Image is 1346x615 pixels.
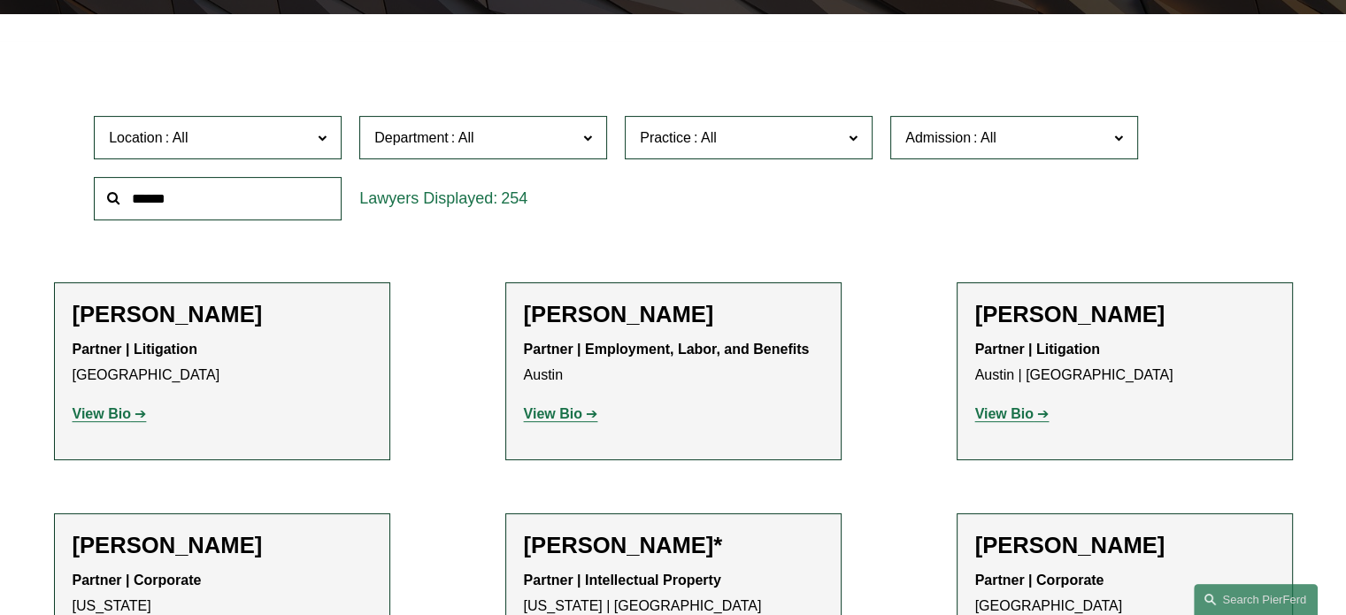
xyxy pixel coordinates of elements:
h2: [PERSON_NAME] [73,301,372,328]
span: Location [109,130,163,145]
p: Austin | [GEOGRAPHIC_DATA] [975,337,1274,388]
strong: Partner | Litigation [73,342,197,357]
strong: View Bio [975,406,1034,421]
h2: [PERSON_NAME] [975,532,1274,559]
p: [GEOGRAPHIC_DATA] [73,337,372,388]
span: 254 [501,189,527,207]
a: View Bio [524,406,598,421]
strong: View Bio [524,406,582,421]
h2: [PERSON_NAME] [524,301,823,328]
a: View Bio [975,406,1050,421]
strong: Partner | Corporate [975,573,1104,588]
strong: Partner | Corporate [73,573,202,588]
strong: Partner | Employment, Labor, and Benefits [524,342,810,357]
span: Department [374,130,449,145]
strong: Partner | Litigation [975,342,1100,357]
strong: View Bio [73,406,131,421]
h2: [PERSON_NAME] [73,532,372,559]
strong: Partner | Intellectual Property [524,573,721,588]
p: Austin [524,337,823,388]
span: Practice [640,130,691,145]
h2: [PERSON_NAME]* [524,532,823,559]
a: Search this site [1194,584,1318,615]
span: Admission [905,130,971,145]
a: View Bio [73,406,147,421]
h2: [PERSON_NAME] [975,301,1274,328]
